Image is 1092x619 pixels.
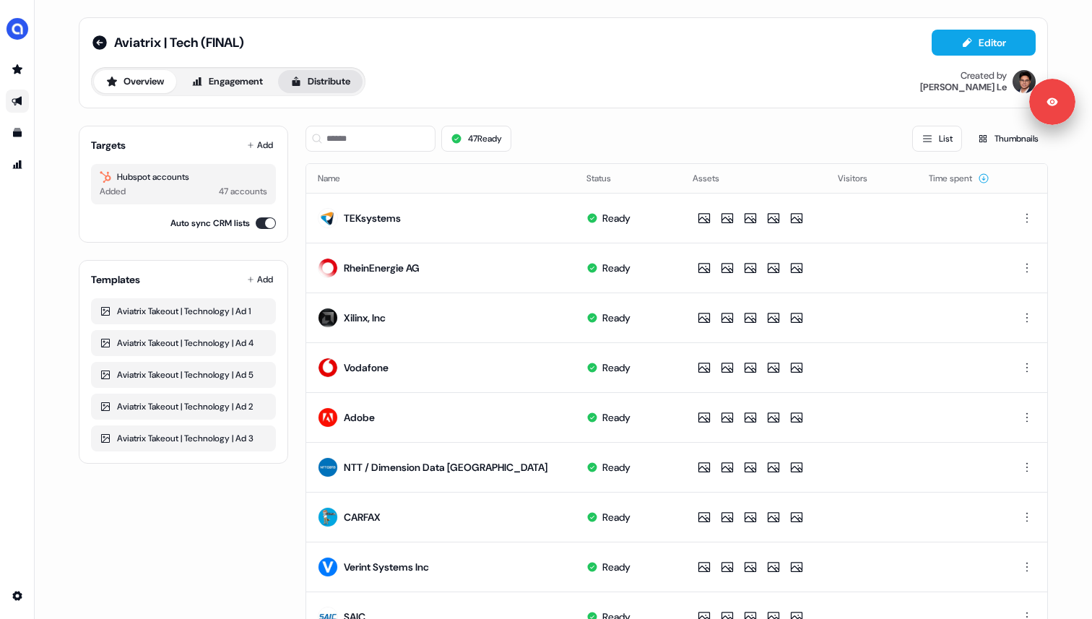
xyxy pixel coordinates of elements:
[602,510,630,524] div: Ready
[344,510,381,524] div: CARFAX
[91,272,140,287] div: Templates
[100,431,267,446] div: Aviatrix Takeout | Technology | Ad 3
[244,135,276,155] button: Add
[602,261,630,275] div: Ready
[912,126,962,152] button: List
[6,584,29,607] a: Go to integrations
[681,164,826,193] th: Assets
[961,70,1007,82] div: Created by
[6,153,29,176] a: Go to attribution
[344,311,386,325] div: Xilinx, Inc
[602,211,630,225] div: Ready
[602,311,630,325] div: Ready
[344,410,375,425] div: Adobe
[244,269,276,290] button: Add
[602,560,630,574] div: Ready
[441,126,511,152] button: 47Ready
[602,410,630,425] div: Ready
[838,165,885,191] button: Visitors
[344,560,429,574] div: Verint Systems Inc
[929,165,989,191] button: Time spent
[1013,70,1036,93] img: Hugh
[179,70,275,93] button: Engagement
[968,126,1048,152] button: Thumbnails
[114,34,244,51] span: Aviatrix | Tech (FINAL)
[100,368,267,382] div: Aviatrix Takeout | Technology | Ad 5
[278,70,363,93] button: Distribute
[91,138,126,152] div: Targets
[6,90,29,113] a: Go to outbound experience
[100,170,267,184] div: Hubspot accounts
[170,216,250,230] label: Auto sync CRM lists
[6,121,29,144] a: Go to templates
[100,184,126,199] div: Added
[100,399,267,414] div: Aviatrix Takeout | Technology | Ad 2
[6,58,29,81] a: Go to prospects
[94,70,176,93] button: Overview
[344,360,389,375] div: Vodafone
[100,304,267,319] div: Aviatrix Takeout | Technology | Ad 1
[932,30,1036,56] button: Editor
[100,336,267,350] div: Aviatrix Takeout | Technology | Ad 4
[344,460,547,475] div: NTT / Dimension Data [GEOGRAPHIC_DATA]
[344,211,401,225] div: TEKsystems
[602,360,630,375] div: Ready
[602,460,630,475] div: Ready
[344,261,420,275] div: RheinEnergie AG
[920,82,1007,93] div: [PERSON_NAME] Le
[932,37,1036,52] a: Editor
[586,165,628,191] button: Status
[318,165,357,191] button: Name
[219,184,267,199] div: 47 accounts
